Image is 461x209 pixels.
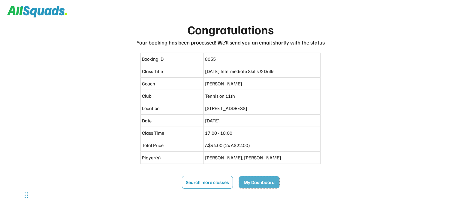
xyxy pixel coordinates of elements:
div: Tennis on 11th [205,92,319,100]
div: [DATE] [205,117,319,124]
img: Squad%20Logo.svg [7,6,67,17]
div: Class Time [142,129,202,137]
div: Coach [142,80,202,87]
button: My Dashboard [239,176,279,188]
div: Booking ID [142,55,202,63]
div: [PERSON_NAME], [PERSON_NAME] [205,154,319,161]
div: Class Title [142,68,202,75]
div: Location [142,105,202,112]
div: Your booking has been processed! We’ll send you an email shortly with the status [137,38,325,47]
div: [PERSON_NAME] [205,80,319,87]
div: Congratulations [188,20,274,38]
div: Club [142,92,202,100]
div: [DATE] Intermediate Skills & Drills [205,68,319,75]
button: Search more classes [182,176,233,189]
div: Player(s) [142,154,202,161]
div: Date [142,117,202,124]
div: 8055 [205,55,319,63]
div: Total Price [142,142,202,149]
div: 17:00 - 18:00 [205,129,319,137]
div: A$44.00 (2x A$22.00) [205,142,319,149]
div: [STREET_ADDRESS] [205,105,319,112]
